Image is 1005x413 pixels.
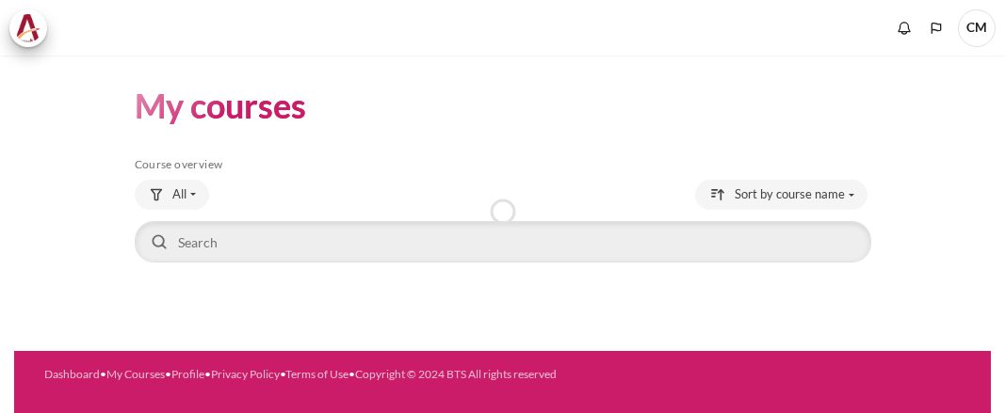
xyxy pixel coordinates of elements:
a: Copyright © 2024 BTS All rights reserved [355,367,557,381]
button: Grouping drop-down menu [135,180,209,210]
section: Content [14,56,991,294]
input: Search [135,221,871,262]
a: My Courses [106,367,165,381]
button: Languages [922,14,950,42]
a: Dashboard [44,367,100,381]
span: CM [958,9,996,47]
span: All [172,185,186,204]
img: Architeck [15,14,41,42]
span: Sort by course name [735,185,845,204]
a: Profile [171,367,204,381]
a: Architeck Architeck [9,9,57,47]
a: Terms of Use [285,367,349,381]
h5: Course overview [135,157,871,172]
a: Privacy Policy [211,367,280,381]
button: Sorting drop-down menu [695,180,867,210]
div: Course overview controls [135,180,871,266]
div: Show notification window with no new notifications [890,14,918,42]
div: • • • • • [44,366,961,383]
h1: My courses [135,84,306,128]
a: User menu [958,9,996,47]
